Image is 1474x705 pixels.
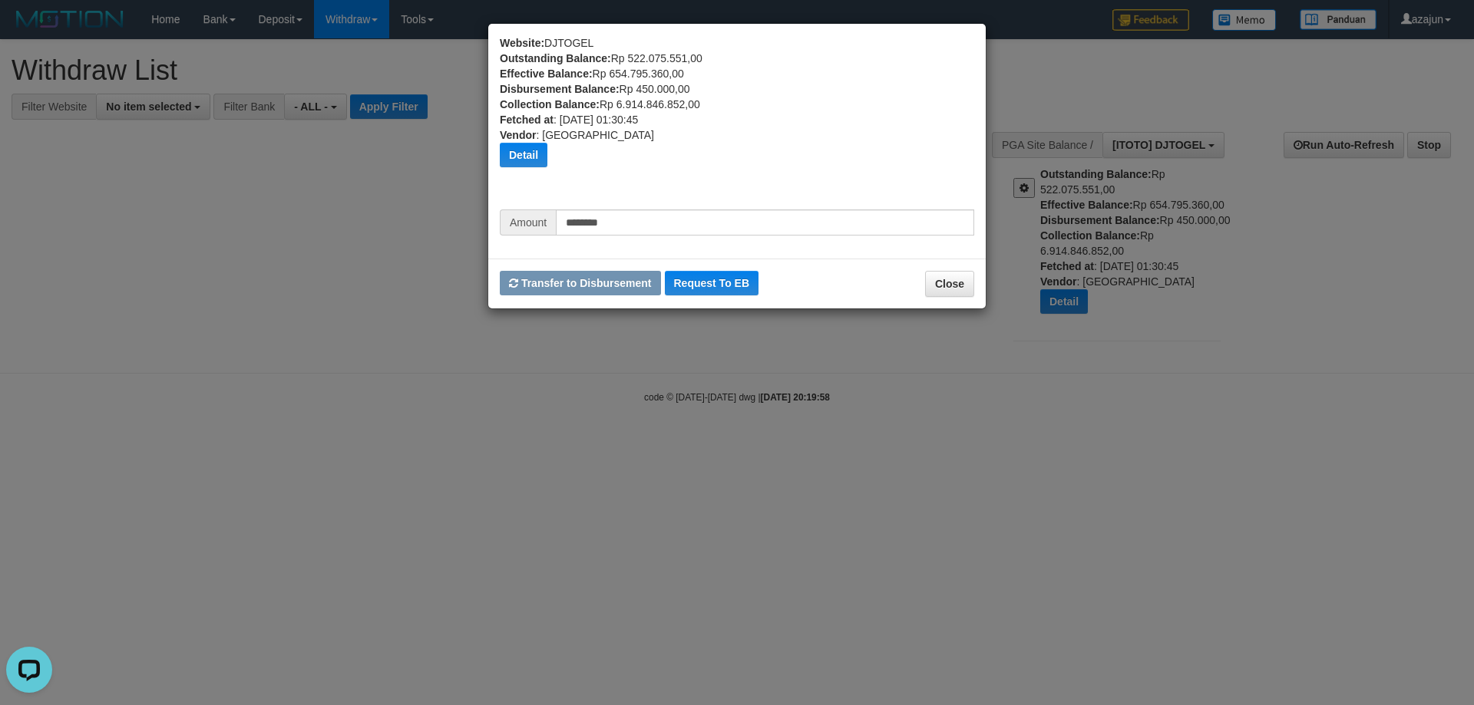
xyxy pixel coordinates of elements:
[500,114,554,126] b: Fetched at
[500,98,600,110] b: Collection Balance:
[925,271,974,297] button: Close
[665,271,759,295] button: Request To EB
[500,209,556,236] span: Amount
[500,35,974,209] div: DJTOGEL Rp 522.075.551,00 Rp 654.795.360,00 Rp 450.000,00 Rp 6.914.846.852,00 : [DATE] 01:30:45 :...
[500,37,544,49] b: Website:
[500,143,547,167] button: Detail
[500,68,593,80] b: Effective Balance:
[500,129,536,141] b: Vendor
[6,6,52,52] button: Open LiveChat chat widget
[500,83,620,95] b: Disbursement Balance:
[500,52,611,64] b: Outstanding Balance:
[500,271,661,295] button: Transfer to Disbursement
